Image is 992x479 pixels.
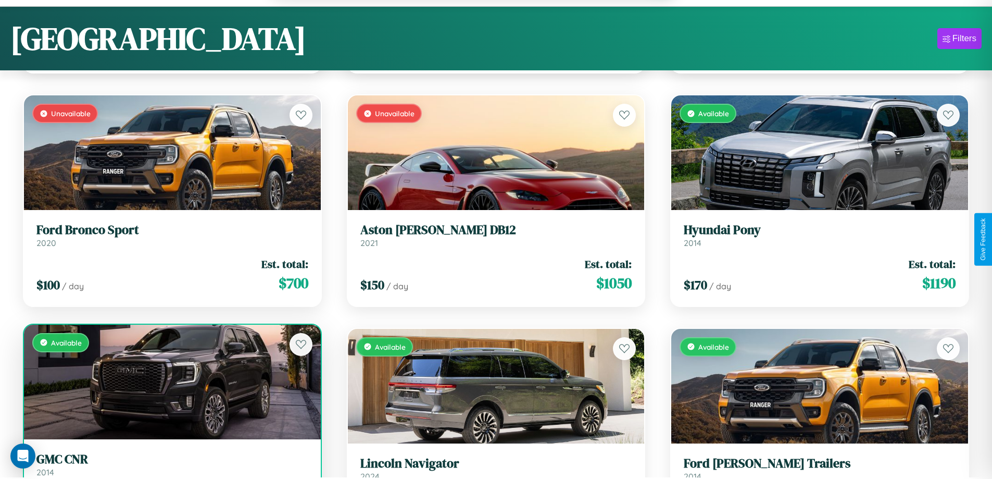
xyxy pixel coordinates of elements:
span: $ 100 [36,276,60,293]
span: / day [709,281,731,291]
span: Available [51,338,82,347]
div: Filters [952,33,976,44]
h3: Aston [PERSON_NAME] DB12 [360,223,632,238]
span: $ 150 [360,276,384,293]
div: Give Feedback [980,218,987,261]
span: 2021 [360,238,378,248]
span: $ 1050 [596,273,632,293]
span: / day [386,281,408,291]
span: Available [698,109,729,118]
h3: Ford [PERSON_NAME] Trailers [684,456,956,471]
span: Available [375,342,406,351]
span: $ 700 [279,273,308,293]
span: 2014 [684,238,701,248]
span: Est. total: [261,256,308,272]
span: / day [62,281,84,291]
span: $ 1190 [922,273,956,293]
span: Available [698,342,729,351]
span: Unavailable [51,109,91,118]
span: 2020 [36,238,56,248]
span: Est. total: [909,256,956,272]
h1: [GEOGRAPHIC_DATA] [10,17,306,60]
button: Filters [937,28,982,49]
h3: Hyundai Pony [684,223,956,238]
h3: GMC CNR [36,452,308,467]
a: GMC CNR2014 [36,452,308,477]
a: Hyundai Pony2014 [684,223,956,248]
span: 2014 [36,467,54,477]
span: Unavailable [375,109,415,118]
a: Ford Bronco Sport2020 [36,223,308,248]
a: Aston [PERSON_NAME] DB122021 [360,223,632,248]
span: Est. total: [585,256,632,272]
span: $ 170 [684,276,707,293]
h3: Ford Bronco Sport [36,223,308,238]
h3: Lincoln Navigator [360,456,632,471]
div: Open Intercom Messenger [10,444,35,469]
